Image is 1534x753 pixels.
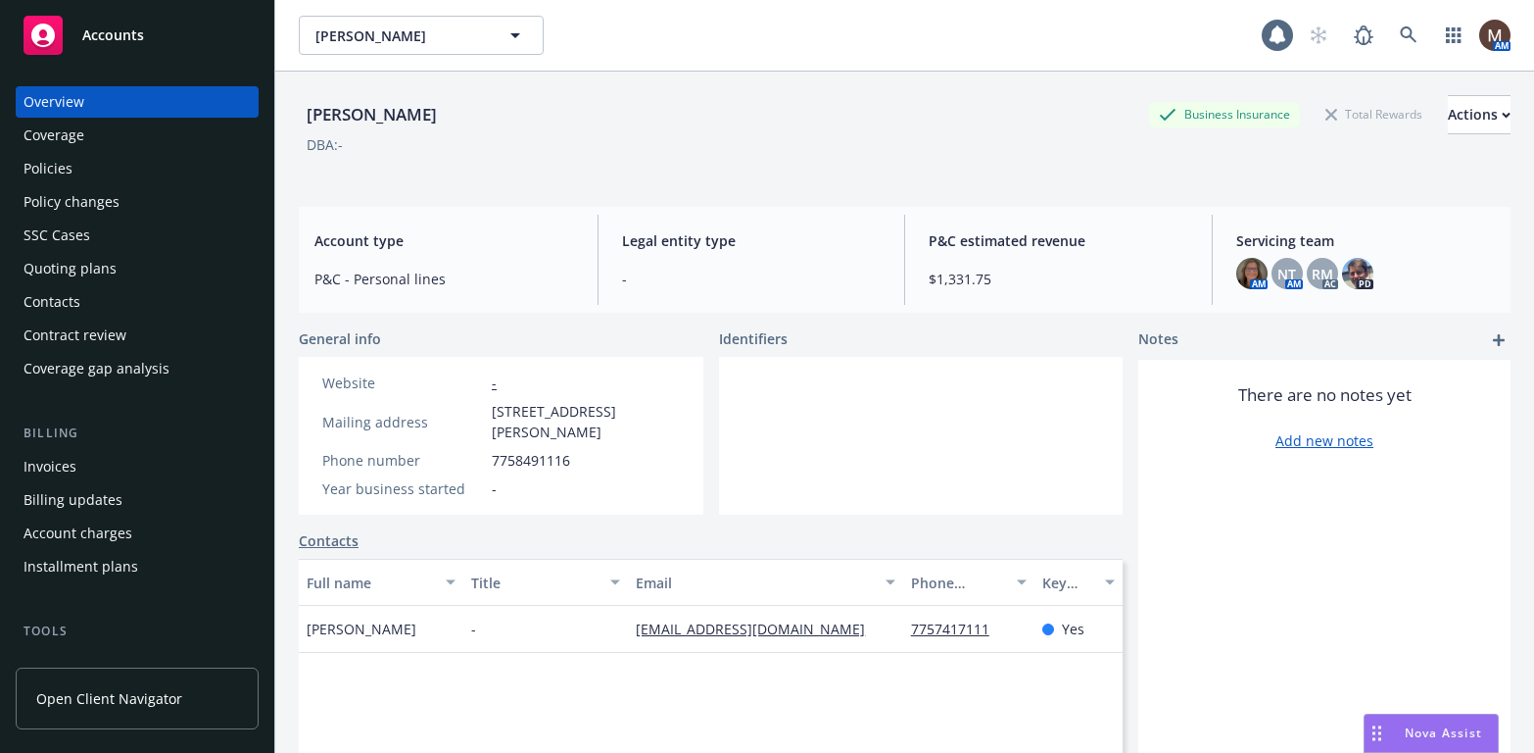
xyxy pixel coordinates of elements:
div: Manage files [24,649,107,680]
button: Actions [1448,95,1510,134]
a: Policy changes [16,186,259,218]
span: 7758491116 [492,450,570,471]
img: photo [1236,258,1268,289]
a: SSC Cases [16,220,259,251]
span: - [492,478,497,499]
div: Policy changes [24,186,120,218]
div: Contacts [24,286,80,318]
a: Accounts [16,8,259,63]
span: [PERSON_NAME] [307,619,416,639]
span: Servicing team [1236,230,1496,251]
span: - [471,619,476,639]
a: Contacts [16,286,259,318]
div: Quoting plans [24,253,117,284]
a: Manage files [16,649,259,680]
div: Phone number [322,450,484,471]
img: photo [1342,258,1373,289]
span: P&C - Personal lines [314,269,574,289]
a: Invoices [16,451,259,482]
span: $1,331.75 [929,269,1188,289]
div: Actions [1448,96,1510,133]
span: RM [1312,264,1333,284]
div: Contract review [24,320,126,351]
span: Account type [314,230,574,251]
a: Report a Bug [1344,16,1383,55]
div: [PERSON_NAME] [299,102,445,127]
a: Contract review [16,320,259,351]
span: Nova Assist [1405,725,1482,741]
div: Invoices [24,451,76,482]
a: Account charges [16,518,259,549]
img: photo [1479,20,1510,51]
div: Overview [24,86,84,118]
span: Notes [1138,328,1178,352]
div: Mailing address [322,412,484,432]
span: Open Client Navigator [36,688,182,709]
a: - [492,374,497,392]
div: Phone number [911,573,1006,593]
button: Phone number [903,559,1035,606]
button: Email [628,559,902,606]
a: Coverage gap analysis [16,353,259,384]
a: Start snowing [1299,16,1338,55]
a: Contacts [299,530,359,551]
span: P&C estimated revenue [929,230,1188,251]
div: Coverage gap analysis [24,353,169,384]
span: Identifiers [719,328,788,349]
div: Full name [307,573,434,593]
a: [EMAIL_ADDRESS][DOMAIN_NAME] [636,620,881,638]
a: Switch app [1434,16,1473,55]
span: - [622,269,882,289]
button: Nova Assist [1364,714,1499,753]
span: There are no notes yet [1238,383,1412,407]
a: add [1487,328,1510,352]
a: 7757417111 [911,620,1005,638]
span: Legal entity type [622,230,882,251]
span: NT [1277,264,1296,284]
div: Year business started [322,478,484,499]
div: Account charges [24,518,132,549]
span: Yes [1062,619,1084,639]
a: Search [1389,16,1428,55]
a: Installment plans [16,551,259,582]
div: Installment plans [24,551,138,582]
div: Key contact [1042,573,1093,593]
a: Add new notes [1275,430,1373,451]
div: Coverage [24,120,84,151]
div: Website [322,373,484,393]
div: SSC Cases [24,220,90,251]
a: Billing updates [16,484,259,516]
a: Overview [16,86,259,118]
div: Tools [16,622,259,641]
button: Key contact [1034,559,1123,606]
button: Title [463,559,628,606]
div: Policies [24,153,72,184]
button: Full name [299,559,463,606]
div: Title [471,573,599,593]
a: Policies [16,153,259,184]
span: General info [299,328,381,349]
div: Billing [16,424,259,443]
span: [STREET_ADDRESS][PERSON_NAME] [492,401,680,442]
div: DBA: - [307,134,343,155]
div: Total Rewards [1316,102,1432,126]
a: Coverage [16,120,259,151]
span: [PERSON_NAME] [315,25,485,46]
div: Drag to move [1365,715,1389,752]
span: Accounts [82,27,144,43]
button: [PERSON_NAME] [299,16,544,55]
div: Email [636,573,873,593]
div: Business Insurance [1149,102,1300,126]
a: Quoting plans [16,253,259,284]
div: Billing updates [24,484,122,516]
